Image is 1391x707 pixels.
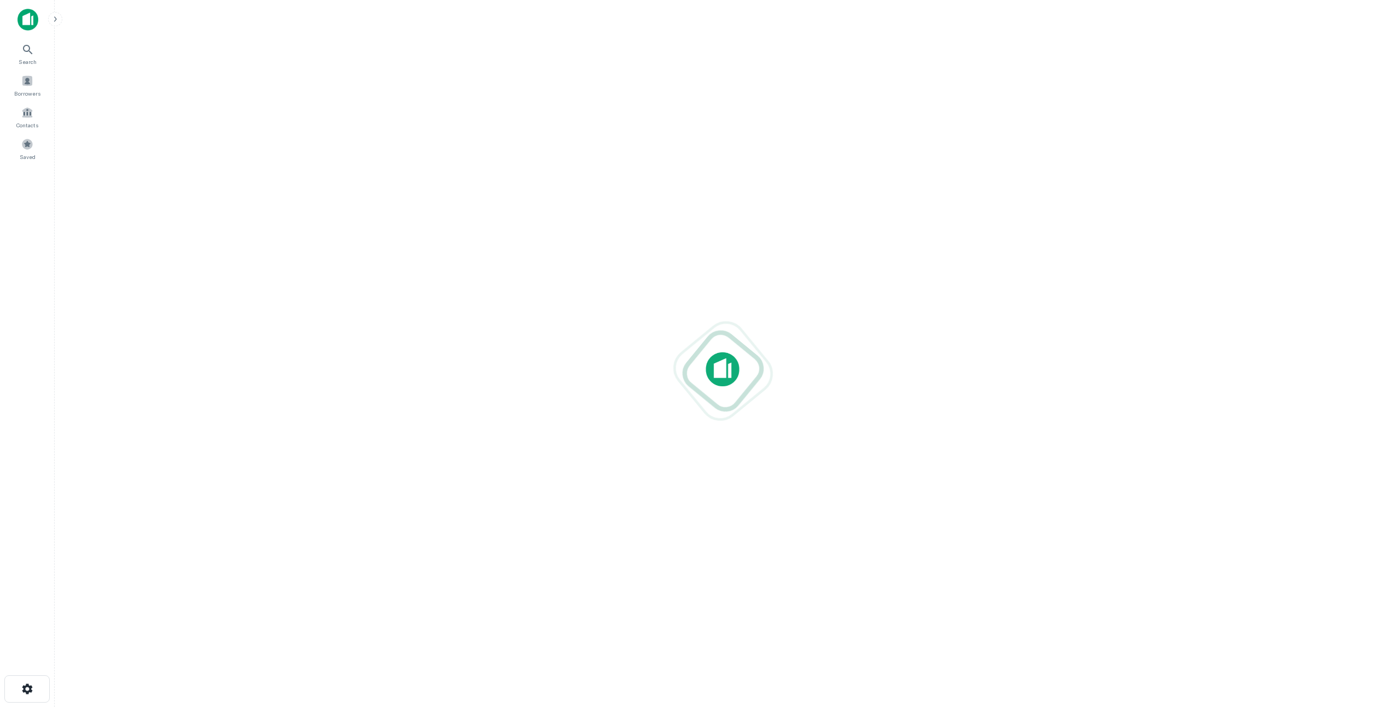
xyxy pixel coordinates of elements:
span: Borrowers [14,89,40,98]
span: Contacts [16,121,38,129]
a: Search [3,39,51,68]
a: Borrowers [3,70,51,100]
span: Search [19,57,37,66]
img: capitalize-icon.png [17,9,38,31]
a: Contacts [3,102,51,132]
a: Saved [3,134,51,163]
span: Saved [20,152,36,161]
